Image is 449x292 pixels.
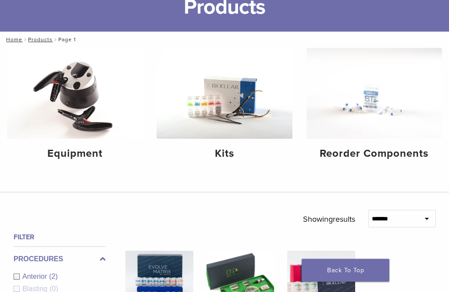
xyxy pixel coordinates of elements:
a: Back To Top [302,259,389,282]
img: Reorder Components [306,48,442,139]
a: Reorder Components [306,48,442,167]
a: Home [4,37,22,43]
label: Procedures [14,254,106,265]
img: Kits [157,48,292,139]
a: Equipment [7,48,143,167]
h4: Kits [164,146,285,162]
h4: Filter [14,232,106,243]
span: / [53,38,58,42]
a: Products [28,37,53,43]
span: Anterior [22,273,49,281]
img: Equipment [7,48,143,139]
span: (2) [49,273,58,281]
h4: Reorder Components [314,146,435,162]
p: Showing results [303,210,355,229]
h4: Equipment [14,146,135,162]
a: Kits [157,48,292,167]
span: / [22,38,28,42]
